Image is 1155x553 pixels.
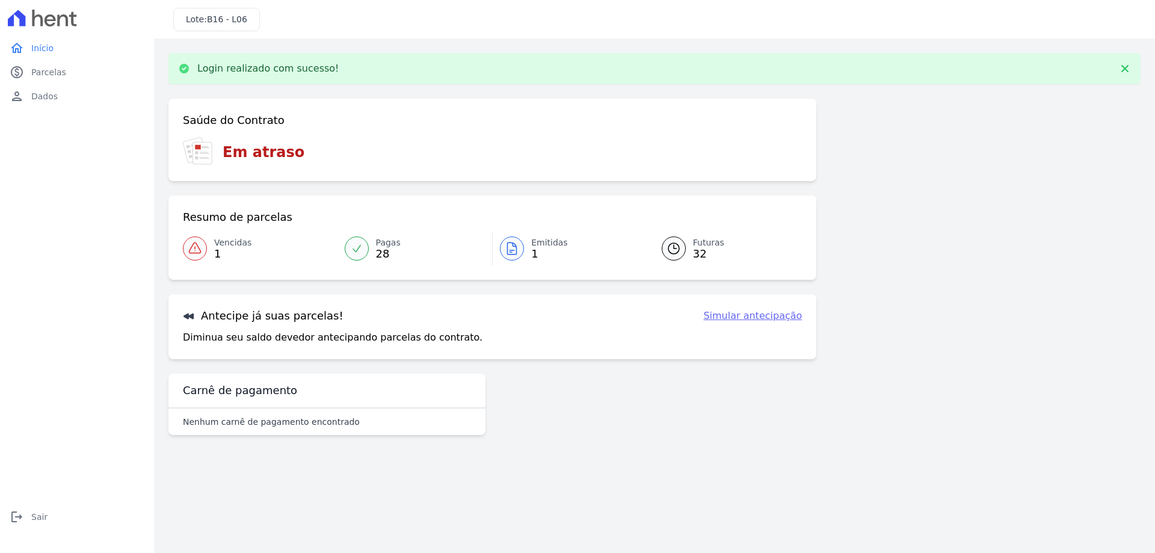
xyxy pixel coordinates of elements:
h3: Saúde do Contrato [183,113,285,128]
span: Dados [31,90,58,102]
i: logout [10,510,24,524]
span: 1 [531,249,568,259]
span: Início [31,42,54,54]
p: Login realizado com sucesso! [197,63,339,75]
i: home [10,41,24,55]
h3: Lote: [186,13,247,26]
a: Futuras 32 [647,232,802,265]
span: Emitidas [531,236,568,249]
span: Futuras [693,236,724,249]
span: Parcelas [31,66,66,78]
a: Vencidas 1 [183,232,337,265]
span: Pagas [376,236,401,249]
h3: Antecipe já suas parcelas! [183,309,343,323]
a: personDados [5,84,149,108]
i: paid [10,65,24,79]
a: homeInício [5,36,149,60]
a: Pagas 28 [337,232,493,265]
a: Simular antecipação [703,309,802,323]
a: logoutSair [5,505,149,529]
span: Sair [31,511,48,523]
span: 32 [693,249,724,259]
span: 28 [376,249,401,259]
span: Vencidas [214,236,251,249]
i: person [10,89,24,103]
a: Emitidas 1 [493,232,647,265]
a: paidParcelas [5,60,149,84]
span: B16 - L06 [207,14,247,24]
p: Diminua seu saldo devedor antecipando parcelas do contrato. [183,330,482,345]
h3: Resumo de parcelas [183,210,292,224]
h3: Em atraso [223,141,304,163]
span: 1 [214,249,251,259]
h3: Carnê de pagamento [183,383,297,398]
p: Nenhum carnê de pagamento encontrado [183,416,360,428]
